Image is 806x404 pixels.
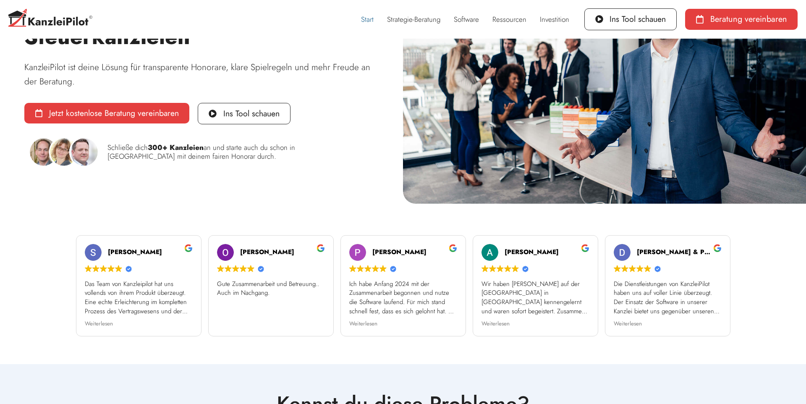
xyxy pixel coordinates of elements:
a: Software [447,10,486,29]
img: Google [247,265,254,272]
img: Google [372,265,379,272]
div: Wir haben [PERSON_NAME] auf der [GEOGRAPHIC_DATA] in [GEOGRAPHIC_DATA] kennengelernt und waren so... [482,280,589,316]
span: Ins Tool schauen [610,15,666,24]
img: Google [217,265,224,272]
b: Kanzleien [170,142,204,152]
div: Das Team von Kanzleipilot hat uns vollends von ihrem Produkt überzeugt. Eine echte Erleichterung ... [85,280,193,316]
div: Die Dienstleistungen von KanzleiPilot haben uns auf voller Linie überzeugt. Der Einsatz der Softw... [614,280,722,316]
span: Weiterlesen [614,320,642,328]
img: Google [629,265,636,272]
img: Google [85,265,92,272]
div: [PERSON_NAME] [505,248,589,257]
p: KanzleiPilot ist deine Lösung für transparente Honorare, klare Spielregeln und mehr Freude an der... [24,60,379,89]
img: Google [482,265,489,272]
img: Google [225,265,232,272]
img: Google [512,265,519,272]
img: Google [349,265,356,272]
a: Start [354,10,380,29]
a: Ressourcen [486,10,533,29]
img: Google [644,265,651,272]
img: Google [107,265,115,272]
img: Google [636,265,644,272]
img: Sven Kamchen profile picture [85,244,102,261]
a: Strategie-Beratung [380,10,447,29]
img: Google [364,265,372,272]
img: Google [100,265,107,272]
div: [PERSON_NAME] [372,248,457,257]
img: Google [504,265,511,272]
img: Google [497,265,504,272]
img: Google [621,265,628,272]
a: Ins Tool schauen [198,103,290,125]
img: Oliver Fuchs profile picture [217,244,234,261]
img: Pia Peschel profile picture [349,244,366,261]
img: Google [232,265,239,272]
div: Ich habe Anfang 2024 mit der Zusammenarbeit begonnen und nutze die Software laufend. Für mich sta... [349,280,457,316]
a: Jetzt kostenlose Beratung vereinbaren [24,103,190,124]
img: Google [489,265,496,272]
img: Google [379,265,387,272]
img: Google [92,265,99,272]
div: [PERSON_NAME] [108,248,193,257]
nav: Menü [354,10,576,29]
span: Weiterlesen [482,320,510,328]
span: Ins Tool schauen [223,110,280,118]
a: Beratung vereinbaren [685,9,798,30]
p: Schließe dich an und starte auch du schon in [GEOGRAPHIC_DATA] mit deinem fairen Honorar durch. [107,143,313,161]
img: Andrea Wilhelm profile picture [482,244,498,261]
img: Google [240,265,247,272]
a: Investition [533,10,576,29]
img: Diekmann & Partner mbB Steuerberatungsgesellschaft profile picture [614,244,631,261]
img: Google [614,265,621,272]
span: Jetzt kostenlose Beratung vereinbaren [49,109,179,118]
div: Gute Zusammenarbeit und Betreuung.. Auch im Nachgang. [217,280,325,316]
img: Google [115,265,122,272]
span: Weiterlesen [349,320,377,328]
div: [PERSON_NAME] & Partner mbB Steuerberatungsgesellschaft [637,248,722,257]
img: Kanzleipilot-Logo-C [8,9,92,29]
div: [PERSON_NAME] [240,248,325,257]
img: Google [357,265,364,272]
span: Beratung vereinbaren [710,15,787,24]
span: Weiterlesen [85,320,113,328]
b: 300+ [148,142,167,152]
a: Ins Tool schauen [584,8,677,30]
